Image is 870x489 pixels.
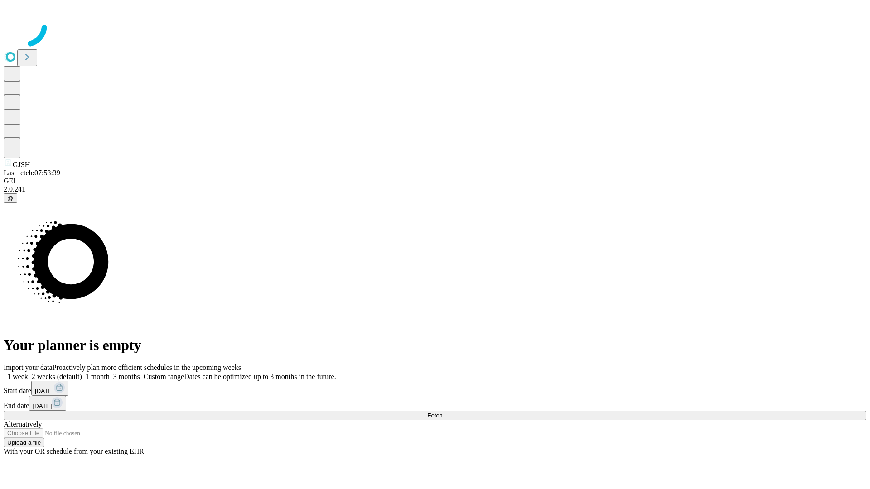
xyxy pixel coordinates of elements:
[31,381,68,396] button: [DATE]
[4,185,866,193] div: 2.0.241
[144,373,184,380] span: Custom range
[35,388,54,394] span: [DATE]
[4,193,17,203] button: @
[53,364,243,371] span: Proactively plan more efficient schedules in the upcoming weeks.
[4,447,144,455] span: With your OR schedule from your existing EHR
[4,364,53,371] span: Import your data
[13,161,30,168] span: GJSH
[7,373,28,380] span: 1 week
[113,373,140,380] span: 3 months
[4,396,866,411] div: End date
[33,403,52,409] span: [DATE]
[32,373,82,380] span: 2 weeks (default)
[427,412,442,419] span: Fetch
[4,169,60,177] span: Last fetch: 07:53:39
[86,373,110,380] span: 1 month
[184,373,336,380] span: Dates can be optimized up to 3 months in the future.
[29,396,66,411] button: [DATE]
[4,337,866,354] h1: Your planner is empty
[4,411,866,420] button: Fetch
[4,438,44,447] button: Upload a file
[7,195,14,201] span: @
[4,420,42,428] span: Alternatively
[4,177,866,185] div: GEI
[4,381,866,396] div: Start date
